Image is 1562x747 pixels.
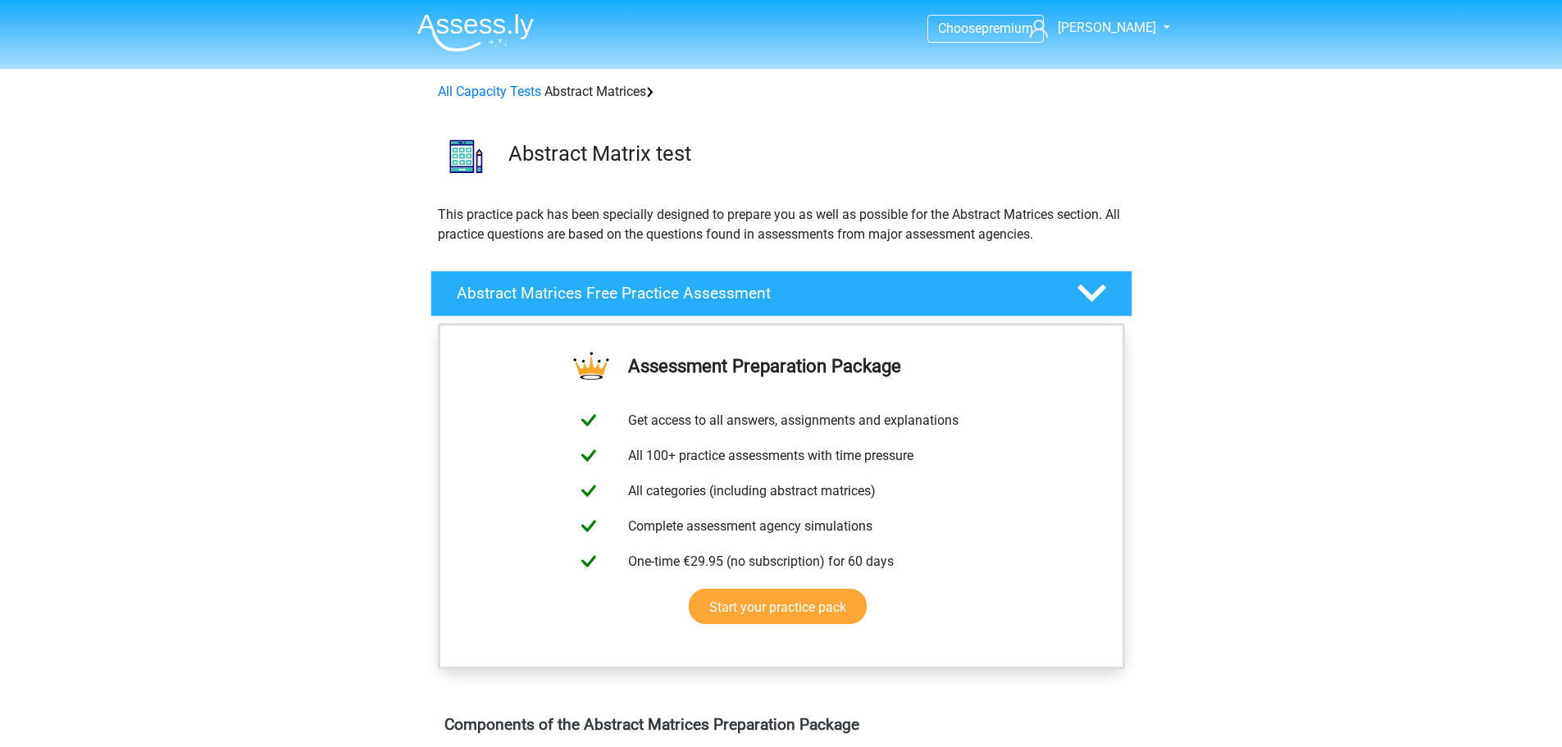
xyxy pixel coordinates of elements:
[1023,18,1158,38] a: [PERSON_NAME]
[457,284,771,303] font: Abstract Matrices Free Practice Assessment
[544,84,646,99] font: Abstract Matrices
[417,13,534,52] img: Assessly
[928,17,1043,39] a: Choosepremium
[508,141,691,166] font: Abstract Matrix test
[1058,20,1156,35] font: [PERSON_NAME]
[424,271,1139,317] a: Abstract Matrices Free Practice Assessment
[689,589,867,624] a: Start your practice pack
[981,20,1033,36] font: premium
[444,715,859,734] font: Components of the Abstract Matrices Preparation Package
[438,207,1120,242] font: This practice pack has been specially designed to prepare you as well as possible for the Abstrac...
[938,20,981,36] font: Choose
[431,121,501,191] img: abstract matrices
[438,84,541,99] a: All Capacity Tests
